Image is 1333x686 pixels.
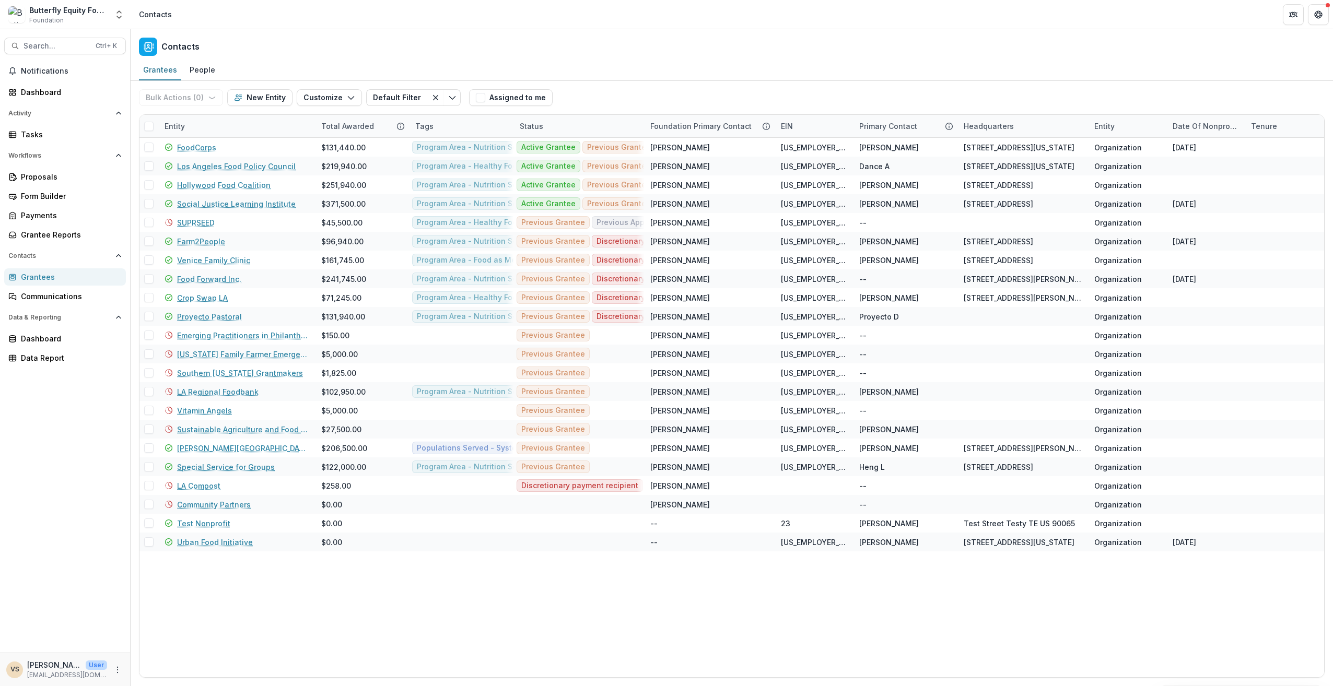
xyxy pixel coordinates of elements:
[1088,115,1166,137] div: Entity
[859,217,867,228] div: --
[1094,349,1142,360] div: Organization
[177,255,250,266] a: Venice Family Clinic
[427,89,444,106] button: Clear filter
[1173,142,1196,153] div: [DATE]
[8,110,111,117] span: Activity
[1094,480,1142,491] div: Organization
[521,199,576,208] span: Active Grantee
[1094,142,1142,153] div: Organization
[1166,121,1245,132] div: Date of Nonprofit Status Confirm
[1094,274,1142,285] div: Organization
[644,121,758,132] div: Foundation Primary Contact
[521,387,585,396] span: Previous Grantee
[21,67,122,76] span: Notifications
[859,255,919,266] div: [PERSON_NAME]
[177,292,228,303] a: Crop Swap LA
[644,115,775,137] div: Foundation Primary Contact
[177,311,242,322] a: Proyecto Pastoral
[158,115,315,137] div: Entity
[781,386,847,397] div: [US_EMPLOYER_IDENTIFICATION_NUMBER]
[853,115,957,137] div: Primary Contact
[177,274,241,285] a: Food Forward Inc.
[321,217,363,228] div: $45,500.00
[177,462,275,472] a: Special Service for Groups
[409,115,513,137] div: Tags
[650,236,710,247] div: [PERSON_NAME]
[177,161,296,172] a: Los Angeles Food Policy Council
[185,62,219,77] div: People
[964,180,1033,191] div: [STREET_ADDRESS]
[185,60,219,80] a: People
[1094,236,1142,247] div: Organization
[4,309,126,326] button: Open Data & Reporting
[859,405,867,416] div: --
[321,142,366,153] div: $131,440.00
[4,330,126,347] a: Dashboard
[775,115,853,137] div: EIN
[4,126,126,143] a: Tasks
[321,368,356,379] div: $1,825.00
[521,218,585,227] span: Previous Grantee
[521,463,585,471] span: Previous Grantee
[86,660,107,670] p: User
[859,180,919,191] div: [PERSON_NAME]
[321,330,349,341] div: $150.00
[597,312,714,321] span: Discretionary payment recipient
[859,142,919,153] div: [PERSON_NAME]
[321,255,364,266] div: $161,745.00
[1094,198,1142,209] div: Organization
[1094,537,1142,548] div: Organization
[1283,4,1304,25] button: Partners
[321,386,366,397] div: $102,950.00
[650,292,710,303] div: [PERSON_NAME]
[957,115,1088,137] div: Headquarters
[366,89,427,106] button: Default Filter
[859,462,885,472] div: Heng L
[93,40,119,52] div: Ctrl + K
[859,537,919,548] div: [PERSON_NAME]
[1308,4,1329,25] button: Get Help
[1088,121,1121,132] div: Entity
[321,274,366,285] div: $241,745.00
[781,292,847,303] div: [US_EMPLOYER_IDENTIFICATION_NUMBER]
[177,386,259,397] a: LA Regional Foodbank
[139,60,181,80] a: Grantees
[781,198,847,209] div: [US_EMPLOYER_IDENTIFICATION_NUMBER]
[1094,405,1142,416] div: Organization
[859,330,867,341] div: --
[650,349,710,360] div: [PERSON_NAME]
[417,162,545,171] span: Program Area - Healthy Food Retail
[4,187,126,205] a: Form Builder
[597,218,665,227] span: Previous Applicant
[4,288,126,305] a: Communications
[650,405,710,416] div: [PERSON_NAME]
[1245,115,1323,137] div: Tenure
[8,314,111,321] span: Data & Reporting
[781,236,847,247] div: [US_EMPLOYER_IDENTIFICATION_NUMBER]
[417,387,537,396] span: Program Area - Nutrition Security
[650,386,710,397] div: [PERSON_NAME]
[650,443,710,454] div: [PERSON_NAME]
[859,443,919,454] div: [PERSON_NAME]
[650,462,710,472] div: [PERSON_NAME]
[597,293,714,302] span: Discretionary payment recipient
[521,481,638,490] span: Discretionary payment recipient
[177,480,220,491] a: LA Compost
[4,168,126,185] a: Proposals
[177,142,216,153] a: FoodCorps
[8,252,111,259] span: Contacts
[1245,121,1283,132] div: Tenure
[513,121,549,132] div: Status
[587,181,651,190] span: Previous Grantee
[4,105,126,122] button: Open Activity
[4,226,126,243] a: Grantee Reports
[417,463,537,471] span: Program Area - Nutrition Security
[1173,236,1196,247] div: [DATE]
[1094,311,1142,322] div: Organization
[650,537,658,548] div: --
[4,84,126,101] a: Dashboard
[521,256,585,265] span: Previous Grantee
[139,9,172,20] div: Contacts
